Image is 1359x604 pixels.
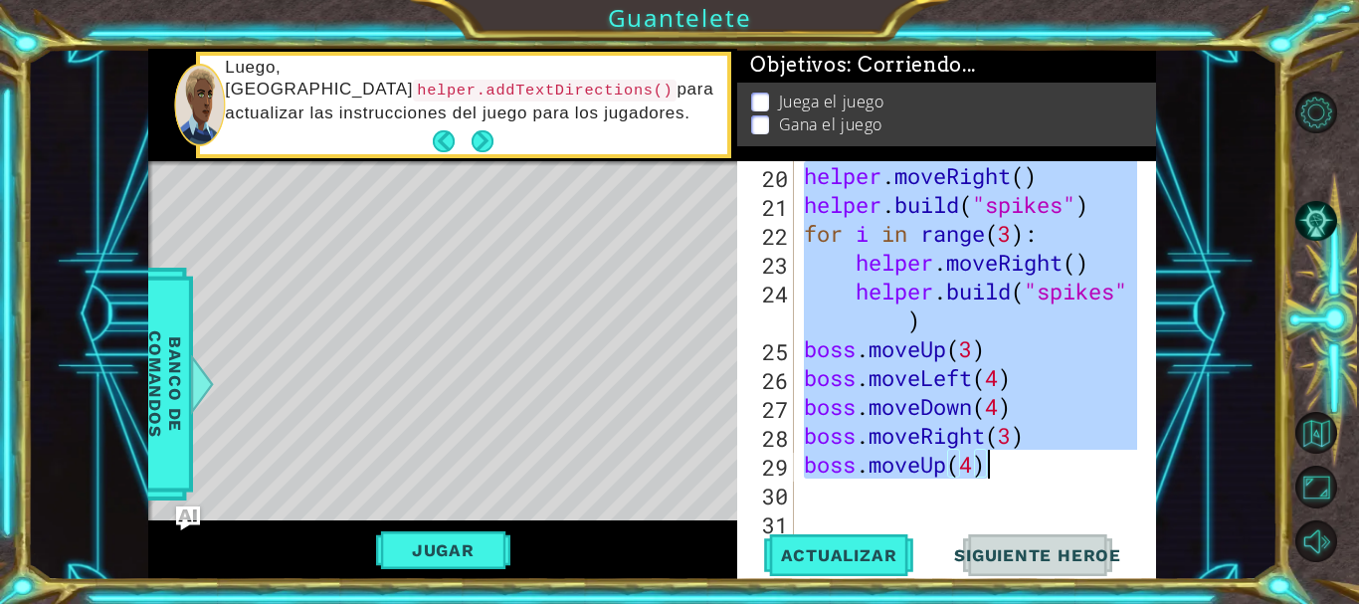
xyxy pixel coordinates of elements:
span: Objetivos [750,53,976,78]
div: 28 [741,424,794,453]
div: 20 [741,164,794,193]
code: helper.addTextDirections() [413,80,677,101]
p: Gana el juego [779,113,882,135]
button: Silencio [1295,520,1337,562]
div: 30 [741,482,794,510]
div: 22 [741,222,794,251]
p: Juega el juego [779,91,884,112]
span: Siguiente Heroe [934,545,1141,565]
p: Luego, [GEOGRAPHIC_DATA] para actualizar las instrucciones del juego para los jugadores. [225,57,713,123]
button: Jugar [376,531,510,569]
div: 21 [741,193,794,222]
button: Maximizar Navegador [1295,466,1337,507]
button: Back [433,130,472,152]
div: 26 [741,366,794,395]
button: Actualizar [761,534,917,576]
div: 29 [741,453,794,482]
button: Volver al Mapa [1295,412,1337,454]
button: Siguiente Heroe [934,534,1141,576]
div: 24 [741,280,794,337]
div: 23 [741,251,794,280]
div: 25 [741,337,794,366]
span: : Corriendo... [847,53,976,77]
span: Banco de comandos [139,282,191,488]
button: Opciones del Nivel [1295,92,1337,133]
button: Pista AI [1295,200,1337,242]
div: 31 [741,510,794,539]
button: Next [472,129,493,151]
button: Ask AI [176,506,200,530]
div: 27 [741,395,794,424]
a: Volver al Mapa [1298,405,1359,460]
span: Actualizar [761,545,917,565]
